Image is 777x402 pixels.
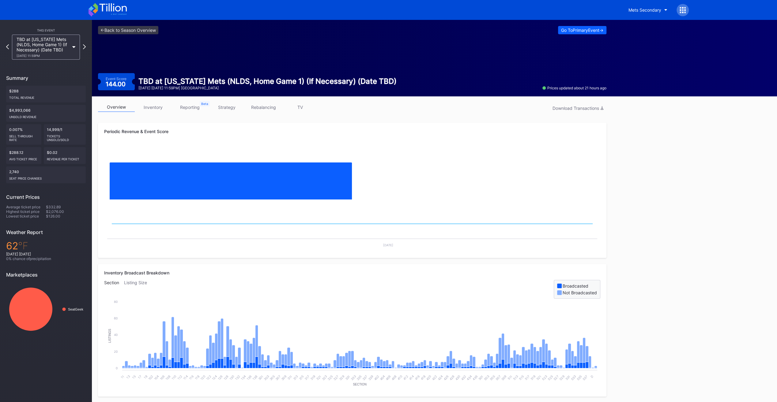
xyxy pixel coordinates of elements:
text: 333 [350,374,356,381]
div: 14,999/1 [44,124,86,145]
text: 323 [321,374,327,381]
text: 515 [518,374,525,381]
text: 317 [304,374,310,381]
text: 40 [114,333,118,337]
text: 80 [114,300,118,303]
button: Go ToPrimaryEvent-> [558,26,606,34]
text: 11 [120,374,125,379]
div: Prices updated about 21 hours ago [542,86,606,90]
text: 112 [177,374,183,381]
div: Unsold Revenue [9,113,83,119]
text: 418 [420,374,426,381]
div: Periodic Revenue & Event Score [104,129,600,134]
text: 118 [194,374,200,381]
svg: Chart title [104,206,600,252]
div: Listing Size [124,280,152,299]
text: 404 [379,374,385,381]
div: $332.89 [46,205,86,209]
text: 527 [553,374,559,381]
text: 501 [478,374,484,381]
text: 517 [524,374,530,381]
text: 136 [246,374,252,381]
text: 307 [275,374,281,381]
div: TBD at [US_STATE] Mets (NLDS, Home Game 1) (If Necessary) (Date TBD) [17,37,69,58]
text: 311 [287,374,293,381]
div: Current Prices [6,194,86,200]
text: 327 [333,374,339,381]
div: TBD at [US_STATE] Mets (NLDS, Home Game 1) (If Necessary) (Date TBD) [138,77,397,86]
text: 15 [131,374,136,379]
button: Download Transactions [549,104,606,112]
span: ℉ [18,240,28,252]
text: 537 [582,374,588,381]
text: 110 [171,374,177,381]
text: 426 [443,374,449,381]
text: 531 [564,374,571,381]
text: 0 [116,366,118,370]
text: 420 [425,374,432,381]
a: overview [98,102,135,112]
text: 337 [362,374,368,381]
div: Inventory Broadcast Breakdown [104,270,600,275]
text: 525 [547,374,553,381]
text: 303 [263,374,270,381]
div: $2,076.00 [46,209,86,214]
div: [DATE] 11:59PM [17,54,69,58]
div: $0.02 [44,147,86,164]
text: 108 [165,374,171,381]
text: 519 [530,374,536,381]
div: $126.00 [46,214,86,218]
text: 422 [431,374,438,381]
text: 432 [460,374,466,381]
div: This Event [6,28,86,32]
text: 428 [448,374,455,381]
text: 134 [240,374,247,381]
svg: Chart title [6,282,86,336]
text: 513 [512,374,519,381]
text: 414 [408,374,415,381]
div: 144.00 [106,81,127,87]
text: Listings [108,329,111,343]
div: Broadcasted [563,283,588,288]
div: 0 % chance of precipitation [6,256,86,261]
text: 331 [345,374,351,381]
div: Revenue per ticket [47,155,83,161]
text: 122 [206,374,212,381]
text: 511 [507,374,513,381]
text: 114 [183,374,189,381]
text: 19 [143,374,148,379]
div: Download Transactions [553,106,603,111]
div: Go To Primary Event -> [561,28,603,33]
a: inventory [135,102,172,112]
a: TV [282,102,319,112]
text: 116 [188,374,194,381]
text: [DATE] [383,243,393,247]
a: strategy [208,102,245,112]
text: 410 [397,374,403,381]
text: 339 [368,374,374,381]
div: Total Revenue [9,93,83,99]
text: 313 [292,374,299,381]
text: 412 [402,374,409,381]
div: Mets Secondary [628,7,661,13]
text: D [590,374,594,378]
a: <-Back to Season Overview [98,26,158,34]
text: 408 [390,374,397,381]
text: 529 [559,374,565,381]
text: 430 [454,374,461,381]
div: $288 [6,86,86,102]
button: Mets Secondary [624,4,672,16]
div: Sell Through Rate [9,132,38,142]
svg: Chart title [104,299,600,390]
text: 305 [269,374,275,381]
text: 321 [315,374,322,381]
text: 533 [570,374,577,381]
text: 128 [223,374,229,381]
text: 424 [437,374,443,381]
text: 325 [327,374,333,381]
div: Section [104,280,124,299]
div: Event Score [106,76,126,81]
a: rebalancing [245,102,282,112]
div: 0.007% [6,124,41,145]
div: [DATE] [DATE] 11:59PM | [GEOGRAPHIC_DATA] [138,86,397,90]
